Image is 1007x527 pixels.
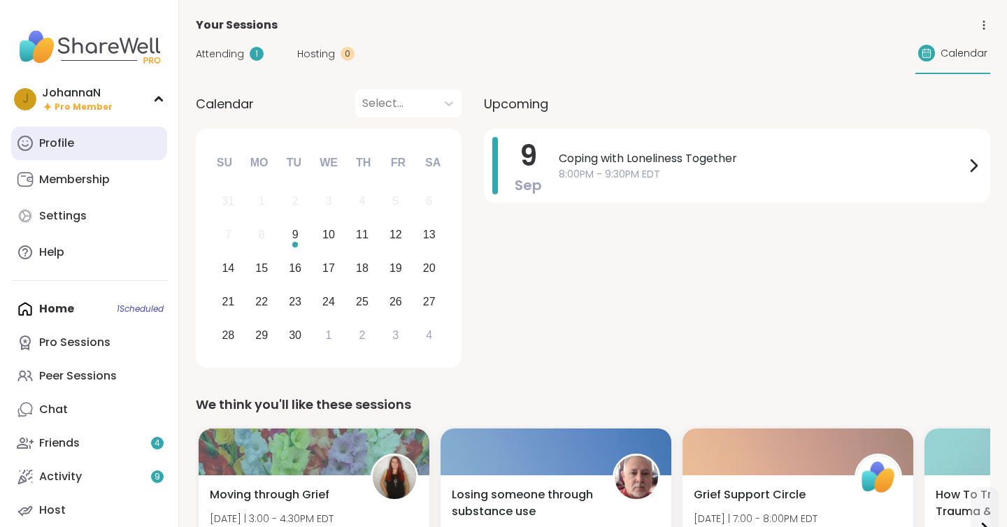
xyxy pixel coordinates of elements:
div: 22 [255,292,268,311]
div: Choose Friday, October 3rd, 2025 [380,320,410,350]
div: 18 [356,259,369,277]
div: 9 [292,225,299,244]
div: 24 [322,292,335,311]
div: 28 [222,326,234,345]
div: 8 [259,225,265,244]
div: 19 [390,259,402,277]
div: 3 [392,326,399,345]
div: 3 [326,192,332,210]
div: Choose Sunday, September 21st, 2025 [213,287,243,317]
div: Profile [39,136,74,151]
div: Choose Wednesday, September 24th, 2025 [314,287,344,317]
div: 1 [326,326,332,345]
span: 9 [155,471,160,483]
div: Choose Sunday, September 28th, 2025 [213,320,243,350]
div: 4 [426,326,432,345]
div: 11 [356,225,369,244]
div: Choose Monday, September 15th, 2025 [247,254,277,284]
div: 21 [222,292,234,311]
div: 26 [390,292,402,311]
img: SarahR83 [373,456,416,499]
div: 17 [322,259,335,277]
span: Calendar [196,94,254,113]
div: 13 [423,225,436,244]
div: Choose Thursday, September 18th, 2025 [348,254,378,284]
div: Tu [278,147,309,178]
div: 4 [359,192,365,210]
div: Chat [39,402,68,417]
div: month 2025-09 [211,185,445,352]
div: Th [348,147,379,178]
div: 6 [426,192,432,210]
a: Friends4 [11,426,167,460]
div: 12 [390,225,402,244]
div: 14 [222,259,234,277]
a: Help [11,236,167,269]
span: Grief Support Circle [694,486,806,503]
div: Choose Tuesday, September 30th, 2025 [280,320,310,350]
div: Choose Thursday, October 2nd, 2025 [348,320,378,350]
div: Not available Monday, September 8th, 2025 [247,220,277,250]
div: 10 [322,225,335,244]
div: Not available Thursday, September 4th, 2025 [348,187,378,217]
div: 25 [356,292,369,311]
div: Activity [39,469,82,484]
span: 4 [155,438,160,449]
div: Not available Monday, September 1st, 2025 [247,187,277,217]
div: Choose Saturday, September 27th, 2025 [414,287,444,317]
div: JohannaN [42,85,113,101]
div: Mo [243,147,274,178]
span: J [22,90,29,108]
div: Friends [39,435,80,451]
div: 23 [289,292,301,311]
div: Choose Friday, September 26th, 2025 [380,287,410,317]
div: 15 [255,259,268,277]
div: Choose Wednesday, September 17th, 2025 [314,254,344,284]
div: 29 [255,326,268,345]
div: 31 [222,192,234,210]
div: Peer Sessions [39,368,117,384]
a: Settings [11,199,167,233]
div: Choose Tuesday, September 9th, 2025 [280,220,310,250]
div: 2 [359,326,365,345]
span: Hosting [297,47,335,62]
div: Choose Thursday, September 25th, 2025 [348,287,378,317]
div: Choose Wednesday, September 10th, 2025 [314,220,344,250]
div: Choose Tuesday, September 23rd, 2025 [280,287,310,317]
div: Not available Friday, September 5th, 2025 [380,187,410,217]
div: Choose Friday, September 12th, 2025 [380,220,410,250]
span: Attending [196,47,244,62]
div: Not available Sunday, September 7th, 2025 [213,220,243,250]
div: Membership [39,172,110,187]
div: Choose Monday, September 22nd, 2025 [247,287,277,317]
div: Sa [417,147,448,178]
div: Choose Wednesday, October 1st, 2025 [314,320,344,350]
div: Choose Friday, September 19th, 2025 [380,254,410,284]
div: Su [209,147,240,178]
div: We [313,147,344,178]
div: Pro Sessions [39,335,110,350]
div: Choose Monday, September 29th, 2025 [247,320,277,350]
a: Profile [11,127,167,160]
img: ShareWell [857,456,900,499]
a: Host [11,493,167,527]
div: Choose Saturday, September 20th, 2025 [414,254,444,284]
a: Chat [11,393,167,426]
div: Choose Tuesday, September 16th, 2025 [280,254,310,284]
div: Not available Wednesday, September 3rd, 2025 [314,187,344,217]
span: Upcoming [484,94,548,113]
div: 2 [292,192,299,210]
div: 0 [341,47,355,61]
div: 20 [423,259,436,277]
div: Not available Tuesday, September 2nd, 2025 [280,187,310,217]
div: Choose Saturday, October 4th, 2025 [414,320,444,350]
div: 1 [250,47,264,61]
span: Moving through Grief [210,486,329,503]
div: Choose Saturday, September 13th, 2025 [414,220,444,250]
a: Membership [11,163,167,196]
span: Pro Member [55,101,113,113]
span: 8:00PM - 9:30PM EDT [559,167,965,182]
span: [DATE] | 7:00 - 8:00PM EDT [694,512,840,526]
a: Pro Sessions [11,326,167,359]
div: Not available Sunday, August 31st, 2025 [213,187,243,217]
